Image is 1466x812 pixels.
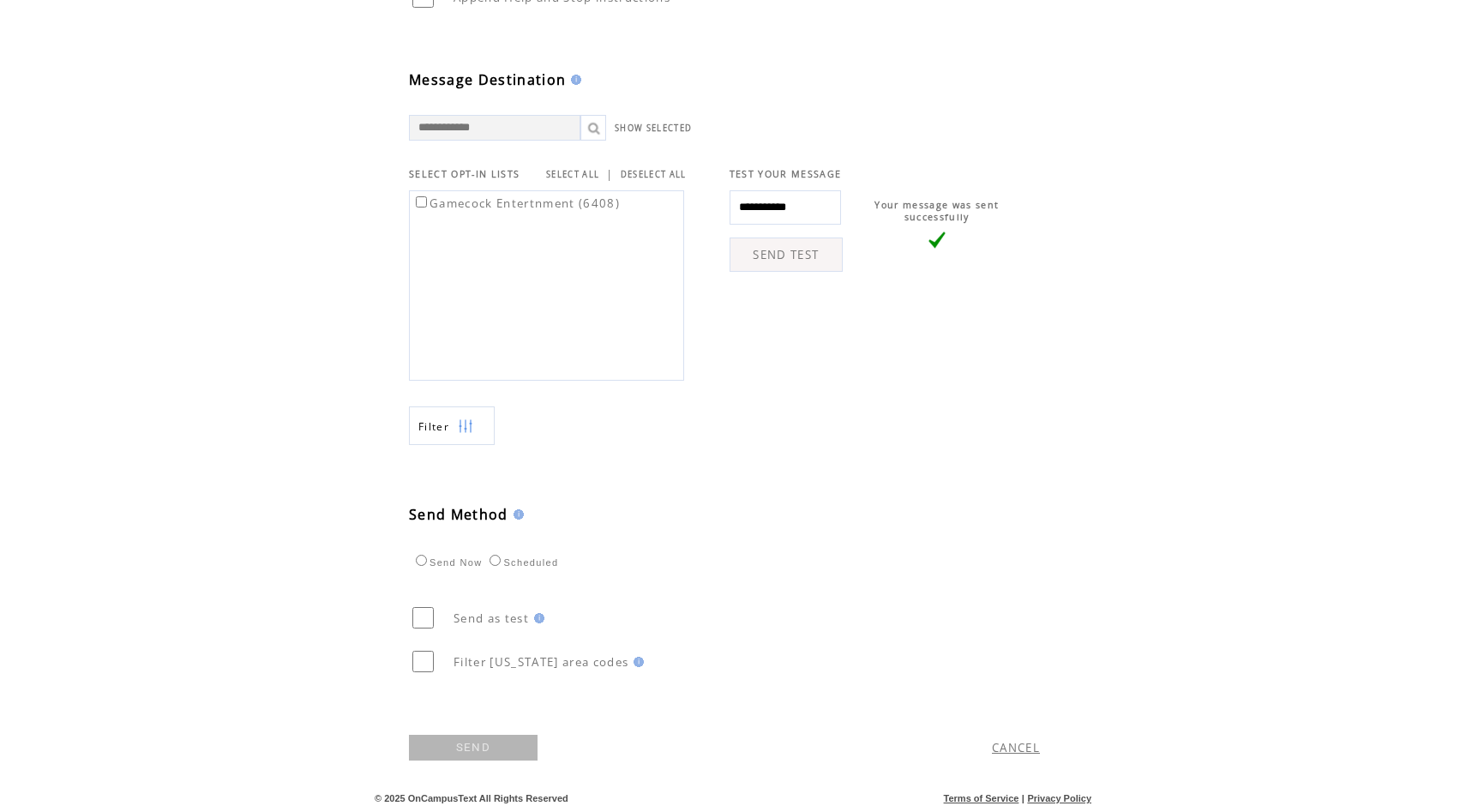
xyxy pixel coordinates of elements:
a: Privacy Policy [1027,793,1091,803]
a: SHOW SELECTED [615,123,692,134]
span: SELECT OPT-IN LISTS [409,168,520,180]
span: Send Method [409,505,508,524]
span: | [1022,793,1024,803]
input: Gamecock Entertnment (6408) [416,196,427,208]
a: SEND TEST [730,238,843,272]
span: Your message was sent successfully [874,199,999,223]
img: help.gif [508,509,524,520]
span: | [606,166,613,182]
img: vLarge.png [928,232,946,249]
a: CANCEL [992,740,1040,755]
span: Filter [US_STATE] area codes [454,654,628,670]
img: help.gif [529,613,544,623]
a: DESELECT ALL [621,169,687,180]
span: TEST YOUR MESSAGE [730,168,842,180]
span: Show filters [418,419,449,434]
a: Terms of Service [944,793,1019,803]
label: Gamecock Entertnment (6408) [412,195,620,211]
span: Message Destination [409,70,566,89]
input: Send Now [416,555,427,566]
input: Scheduled [490,555,501,566]
span: Send as test [454,611,529,626]
img: help.gif [566,75,581,85]
a: SEND [409,735,538,761]
a: Filter [409,406,495,445]
label: Send Now [412,557,482,568]
img: help.gif [628,657,644,667]
label: Scheduled [485,557,558,568]
span: © 2025 OnCampusText All Rights Reserved [375,793,568,803]
img: filters.png [458,407,473,446]
a: SELECT ALL [546,169,599,180]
